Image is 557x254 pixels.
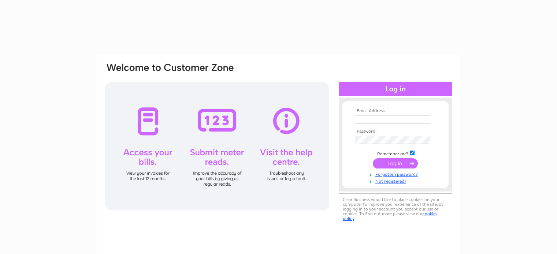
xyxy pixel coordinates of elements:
a: Forgotten password? [355,170,438,177]
input: Submit [373,158,418,168]
th: Email Address: [353,109,438,114]
td: Remember me? [353,149,438,157]
a: cookies policy [343,211,437,221]
a: Not registered? [355,177,438,184]
th: Password: [353,129,438,134]
div: Clear Business would like to place cookies on your computer to improve your experience of the sit... [339,193,452,225]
